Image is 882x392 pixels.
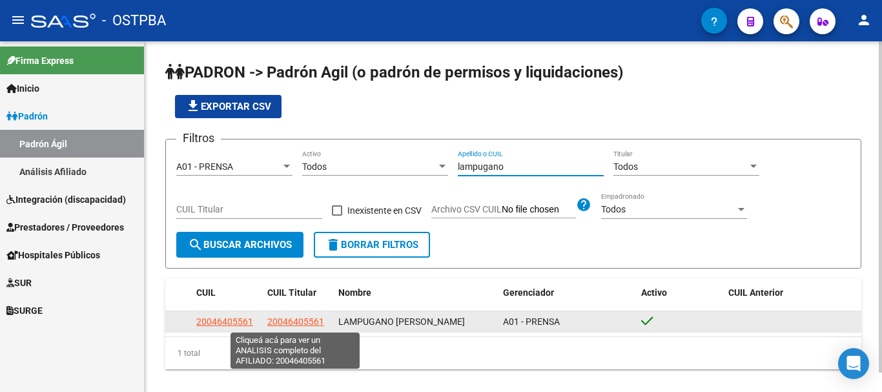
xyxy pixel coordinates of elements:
span: 20046405561 [267,316,324,327]
input: Archivo CSV CUIL [502,204,576,216]
mat-icon: menu [10,12,26,28]
span: CUIL Titular [267,287,316,298]
span: Padrón [6,109,48,123]
h3: Filtros [176,129,221,147]
span: Gerenciador [503,287,554,298]
datatable-header-cell: Gerenciador [498,279,637,307]
mat-icon: search [188,237,203,253]
datatable-header-cell: Nombre [333,279,498,307]
span: CUIL Anterior [728,287,783,298]
datatable-header-cell: CUIL [191,279,262,307]
span: A01 - PRENSA [503,316,560,327]
span: A01 - PRENSA [176,161,233,172]
span: Prestadores / Proveedores [6,220,124,234]
button: Borrar Filtros [314,232,430,258]
span: Todos [613,161,638,172]
span: CUIL [196,287,216,298]
span: Integración (discapacidad) [6,192,126,207]
span: Buscar Archivos [188,239,292,251]
span: Borrar Filtros [325,239,418,251]
mat-icon: help [576,197,591,212]
span: Todos [302,161,327,172]
span: SURGE [6,304,43,318]
div: 1 total [165,337,861,369]
span: LAMPUGANO [PERSON_NAME] [338,316,465,327]
span: PADRON -> Padrón Agil (o padrón de permisos y liquidaciones) [165,63,623,81]
span: - OSTPBA [102,6,166,35]
span: Activo [641,287,667,298]
span: Inicio [6,81,39,96]
span: Nombre [338,287,371,298]
span: Firma Express [6,54,74,68]
span: Todos [601,204,626,214]
span: Archivo CSV CUIL [431,204,502,214]
span: Inexistente en CSV [347,203,422,218]
div: Open Intercom Messenger [838,348,869,379]
datatable-header-cell: CUIL Anterior [723,279,862,307]
span: SUR [6,276,32,290]
mat-icon: file_download [185,98,201,114]
mat-icon: delete [325,237,341,253]
mat-icon: person [856,12,872,28]
datatable-header-cell: Activo [636,279,723,307]
span: 20046405561 [196,316,253,327]
button: Exportar CSV [175,95,282,118]
span: Exportar CSV [185,101,271,112]
datatable-header-cell: CUIL Titular [262,279,333,307]
button: Buscar Archivos [176,232,303,258]
span: Hospitales Públicos [6,248,100,262]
